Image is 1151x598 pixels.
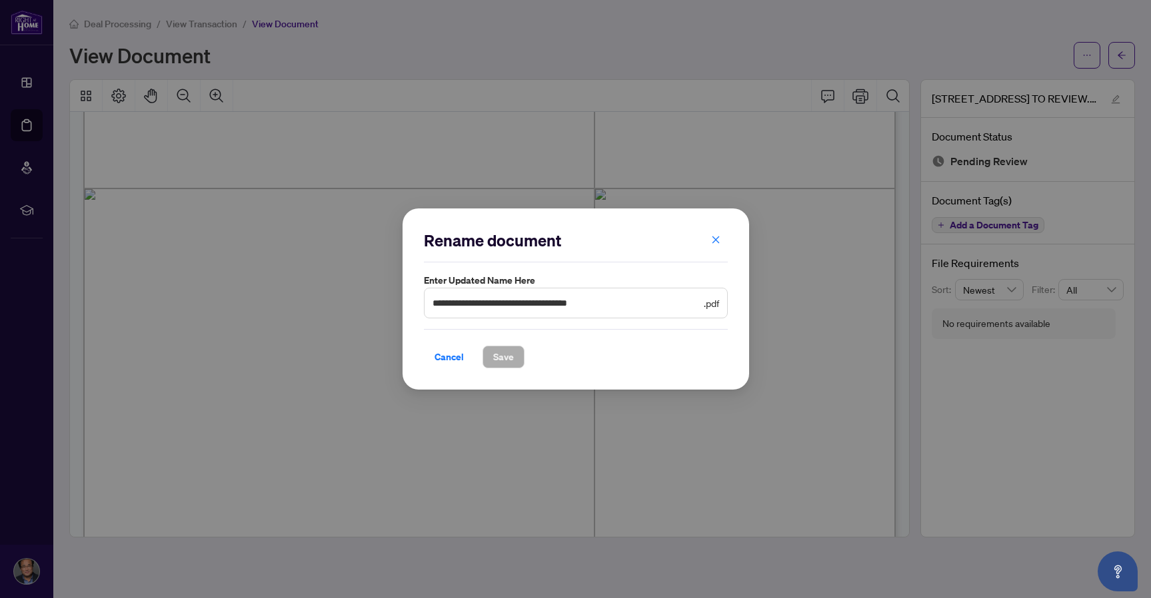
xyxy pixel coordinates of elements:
button: Open asap [1098,551,1138,591]
button: Cancel [424,346,475,368]
button: Save [483,346,525,368]
span: .pdf [704,296,719,310]
h2: Rename document [424,230,728,251]
span: close [711,235,720,244]
span: Cancel [435,346,464,368]
label: Enter updated name here [424,273,728,288]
